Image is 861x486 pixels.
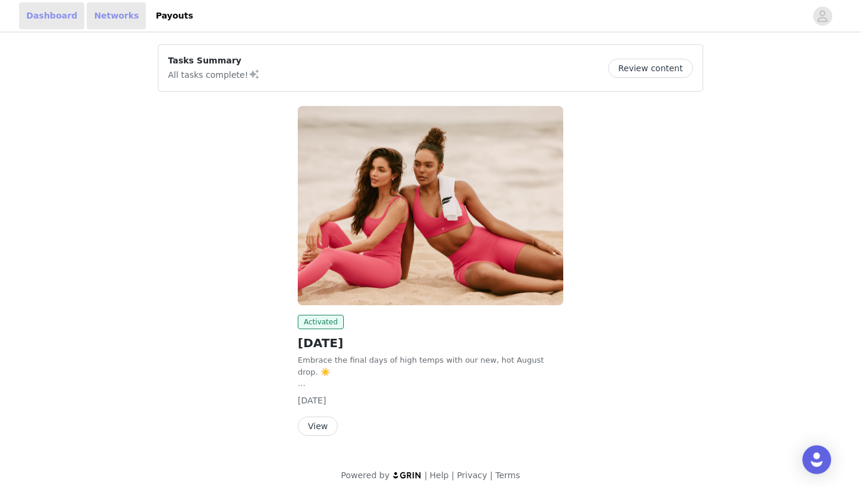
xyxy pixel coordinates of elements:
[298,422,338,431] a: View
[298,417,338,436] button: View
[490,470,493,480] span: |
[817,7,828,26] div: avatar
[168,54,260,67] p: Tasks Summary
[457,470,487,480] a: Privacy
[425,470,428,480] span: |
[451,470,454,480] span: |
[430,470,449,480] a: Help
[298,315,344,329] span: Activated
[87,2,146,29] a: Networks
[495,470,520,480] a: Terms
[392,471,422,479] img: logo
[298,354,563,378] p: Embrace the final days of high temps with our new, hot August drop. ☀️
[298,334,563,352] h2: [DATE]
[298,396,326,405] span: [DATE]
[19,2,84,29] a: Dashboard
[148,2,200,29] a: Payouts
[802,445,831,474] div: Open Intercom Messenger
[298,106,563,305] img: Fabletics
[168,67,260,81] p: All tasks complete!
[608,59,693,78] button: Review content
[341,470,389,480] span: Powered by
